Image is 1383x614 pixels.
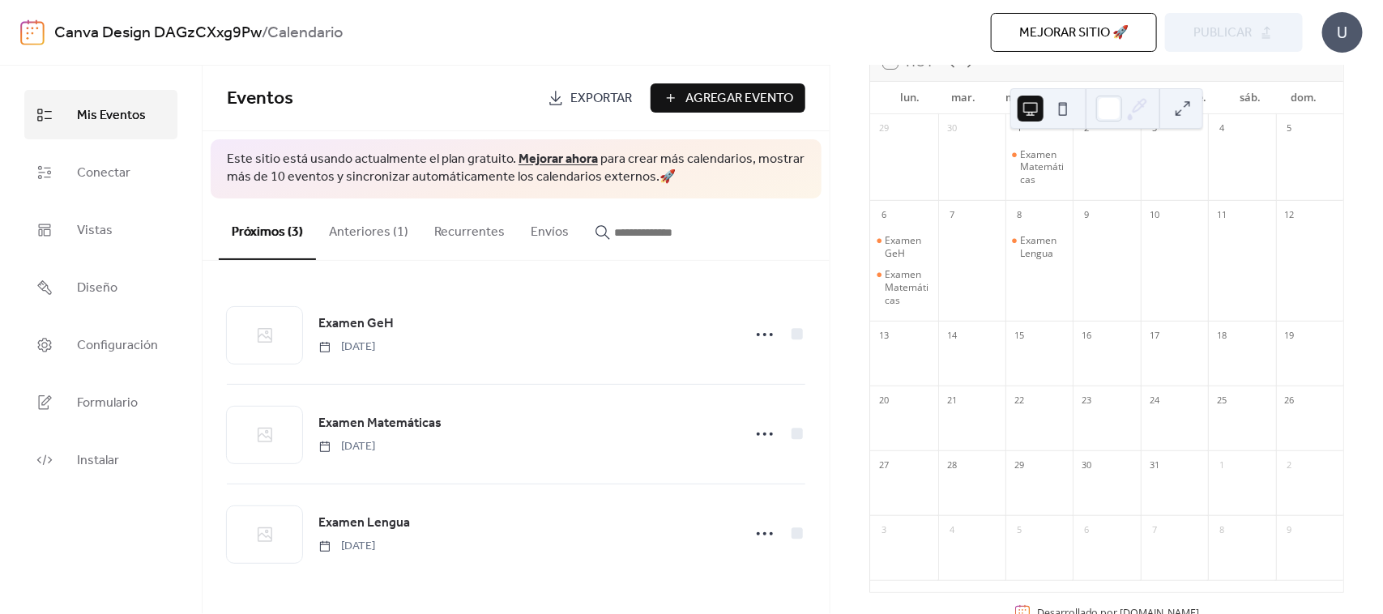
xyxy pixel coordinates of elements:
div: 1 [1213,456,1231,474]
a: Formulario [24,377,177,427]
div: 7 [943,206,961,224]
div: 4 [1213,120,1231,138]
div: 5 [1281,120,1299,138]
div: 2 [1281,456,1299,474]
b: Calendario [267,18,343,49]
span: Vistas [77,218,113,243]
div: 16 [1078,326,1095,344]
div: 18 [1213,326,1231,344]
div: 26 [1281,391,1299,409]
a: Conectar [24,147,177,197]
span: Instalar [77,448,119,473]
div: 5 [1010,521,1028,539]
span: Diseño [77,275,117,301]
span: Mejorar sitio 🚀 [1019,23,1129,43]
div: lun. [883,82,937,114]
b: / [262,18,267,49]
div: 17 [1146,326,1163,344]
a: Diseño [24,262,177,312]
div: vie. [1171,82,1224,114]
div: U [1322,12,1363,53]
span: [DATE] [318,438,375,455]
button: Agregar Evento [651,83,805,113]
div: 7 [1146,521,1163,539]
div: 29 [875,120,893,138]
div: Examen GeH [870,234,937,259]
div: Examen Matemáticas [870,268,937,306]
a: Configuración [24,320,177,369]
a: Examen GeH [318,313,394,335]
div: 29 [1010,456,1028,474]
div: 21 [943,391,961,409]
span: Examen Matemáticas [318,414,442,433]
span: Exportar [570,89,632,109]
div: 9 [1281,521,1299,539]
div: 12 [1281,206,1299,224]
div: 8 [1213,521,1231,539]
div: 31 [1146,456,1163,474]
div: 3 [875,521,893,539]
button: Recurrentes [421,198,518,258]
div: 4 [943,521,961,539]
span: Formulario [77,390,138,416]
span: Este sitio está usando actualmente el plan gratuito. para crear más calendarios, mostrar más de 1... [227,151,805,187]
div: sáb. [1224,82,1278,114]
span: Examen GeH [318,314,394,334]
div: 27 [875,456,893,474]
div: mié. [989,82,1043,114]
a: Mis Eventos [24,90,177,139]
a: Examen Lengua [318,513,410,534]
a: Mejorar ahora [519,147,598,172]
div: 6 [1078,521,1095,539]
div: 15 [1010,326,1028,344]
div: 1 [1010,120,1028,138]
a: Canva Design DAGzCXxg9Pw [54,18,262,49]
div: 23 [1078,391,1095,409]
img: logo [20,19,45,45]
div: 13 [875,326,893,344]
div: Examen Matemáticas [1020,148,1066,186]
div: 19 [1281,326,1299,344]
div: 8 [1010,206,1028,224]
div: 6 [875,206,893,224]
div: 28 [943,456,961,474]
div: 14 [943,326,961,344]
button: Anteriores (1) [316,198,421,258]
span: Agregar Evento [685,89,793,109]
span: Configuración [77,333,158,358]
div: 20 [875,391,893,409]
button: Envíos [518,198,582,258]
a: Exportar [536,83,644,113]
span: Conectar [77,160,130,185]
a: Instalar [24,435,177,484]
div: 24 [1146,391,1163,409]
div: 10 [1146,206,1163,224]
span: Mis Eventos [77,103,146,128]
div: Examen Matemáticas [885,268,931,306]
span: Eventos [227,81,293,117]
span: [DATE] [318,538,375,555]
div: 11 [1213,206,1231,224]
div: Examen Matemáticas [1005,148,1073,186]
div: 25 [1213,391,1231,409]
div: [DEMOGRAPHIC_DATA]. [1043,82,1171,114]
div: 22 [1010,391,1028,409]
a: Examen Matemáticas [318,413,442,434]
a: Vistas [24,205,177,254]
span: [DATE] [318,339,375,356]
div: mar. [937,82,990,114]
button: Mejorar sitio 🚀 [991,13,1157,52]
div: dom. [1277,82,1330,114]
div: Examen GeH [885,234,931,259]
button: Próximos (3) [219,198,316,260]
div: 30 [943,120,961,138]
span: Examen Lengua [318,514,410,533]
div: 9 [1078,206,1095,224]
div: Examen Lengua [1005,234,1073,259]
div: Examen Lengua [1020,234,1066,259]
div: 30 [1078,456,1095,474]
